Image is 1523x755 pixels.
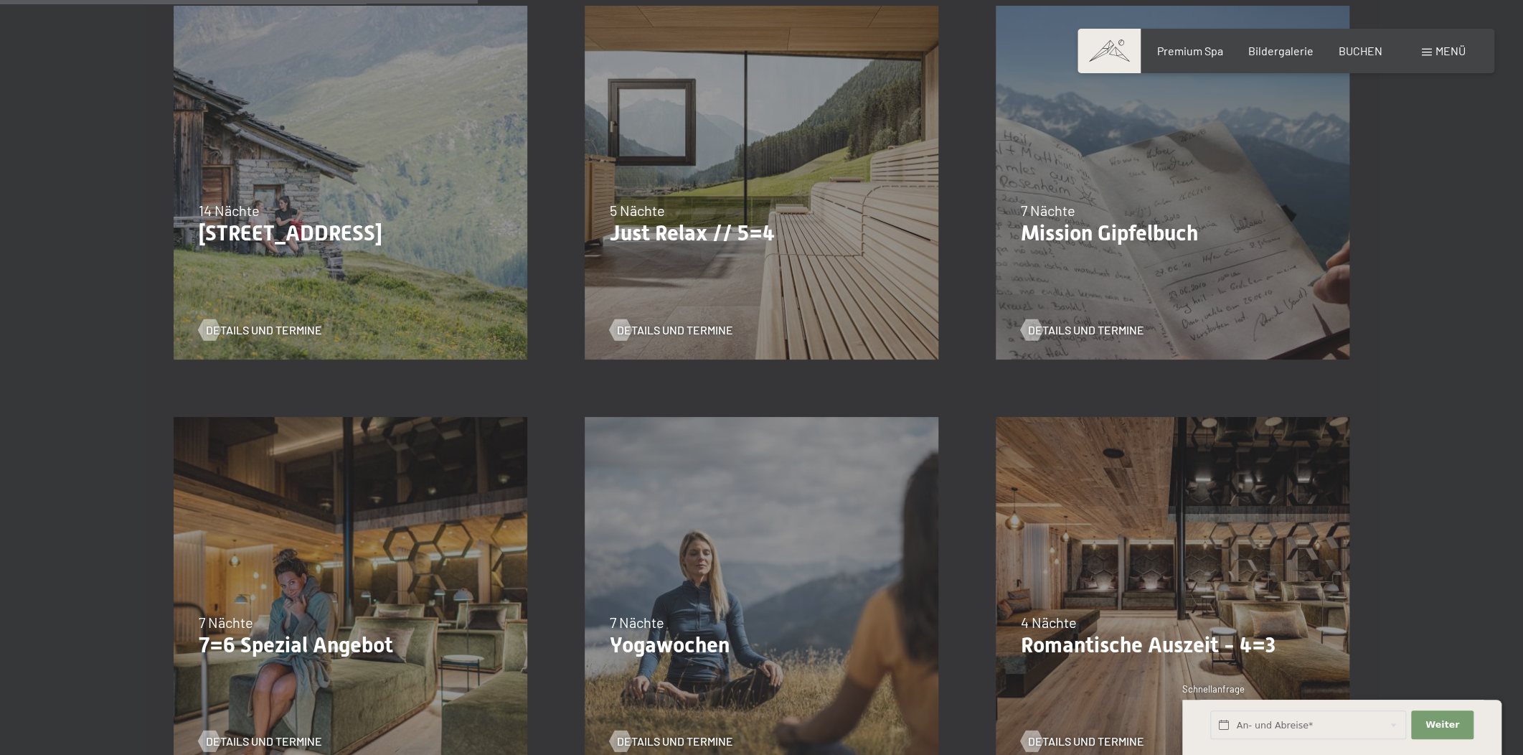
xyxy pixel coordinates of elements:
[617,322,733,338] span: Details und Termine
[1021,733,1144,749] a: Details und Termine
[1021,322,1144,338] a: Details und Termine
[1021,220,1324,246] p: Mission Gipfelbuch
[610,733,733,749] a: Details und Termine
[1411,711,1473,740] button: Weiter
[610,220,913,246] p: Just Relax // 5=4
[1021,202,1075,219] span: 7 Nächte
[199,632,502,658] p: 7=6 Spezial Angebot
[199,733,322,749] a: Details und Termine
[1028,733,1144,749] span: Details und Termine
[199,220,502,246] p: [STREET_ADDRESS]
[1028,322,1144,338] span: Details und Termine
[199,614,253,631] span: 7 Nächte
[1021,614,1077,631] span: 4 Nächte
[1435,44,1466,57] span: Menü
[199,322,322,338] a: Details und Termine
[206,733,322,749] span: Details und Termine
[206,322,322,338] span: Details und Termine
[617,733,733,749] span: Details und Termine
[199,202,260,219] span: 14 Nächte
[610,614,664,631] span: 7 Nächte
[610,322,733,338] a: Details und Termine
[1182,683,1245,695] span: Schnellanfrage
[1425,718,1459,731] span: Weiter
[1156,44,1222,57] a: Premium Spa
[610,202,665,219] span: 5 Nächte
[1021,632,1324,658] p: Romantische Auszeit - 4=3
[1339,44,1382,57] a: BUCHEN
[610,632,913,658] p: Yogawochen
[1248,44,1314,57] a: Bildergalerie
